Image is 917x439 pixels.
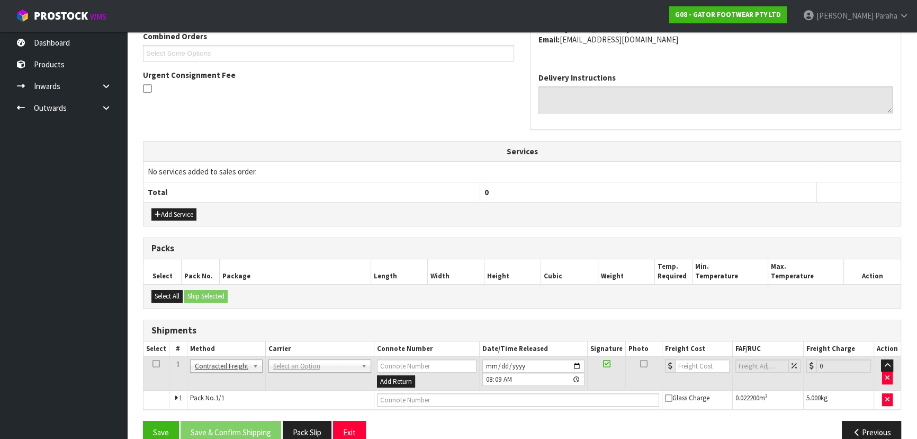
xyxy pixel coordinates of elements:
th: Signature [588,341,626,357]
th: Select [143,341,169,357]
span: [PERSON_NAME] [816,11,874,21]
sup: 3 [765,393,768,400]
th: Connote Number [374,341,479,357]
span: 1 [176,359,179,368]
th: Date/Time Released [479,341,587,357]
span: 0.022200 [735,393,759,402]
th: FAF/RUC [732,341,804,357]
button: Add Service [151,208,196,221]
th: Width [427,259,484,284]
td: m [732,391,804,410]
th: Carrier [265,341,374,357]
th: Total [143,182,480,202]
strong: email [538,34,560,45]
strong: phone [538,23,564,33]
span: Contracted Freight [195,360,248,373]
button: Select All [151,290,183,303]
th: # [169,341,187,357]
img: cube-alt.png [16,9,29,22]
th: Cubic [541,259,598,284]
span: Paraha [875,11,897,21]
th: Max. Temperature [768,259,844,284]
th: Action [844,259,901,284]
th: Select [143,259,182,284]
th: Pack No. [182,259,220,284]
th: Length [371,259,427,284]
th: Weight [598,259,654,284]
input: Freight Charge [816,359,871,373]
span: 5.000 [806,393,821,402]
span: ProStock [34,9,88,23]
h3: Shipments [151,326,893,336]
th: Services [143,142,901,162]
button: Add Return [377,375,415,388]
label: Urgent Consignment Fee [143,69,236,81]
span: Glass Charge [665,393,709,402]
span: Select an Option [273,360,357,373]
th: Min. Temperature [693,259,768,284]
address: [PHONE_NUMBER] [EMAIL_ADDRESS][DOMAIN_NAME] [538,23,893,46]
th: Freight Charge [804,341,874,357]
label: Combined Orders [143,31,207,42]
a: G08 - GATOR FOOTWEAR PTY LTD [669,6,787,23]
th: Method [187,341,265,357]
span: 1/1 [215,393,224,402]
input: Freight Adjustment [735,359,789,373]
label: Delivery Instructions [538,72,616,83]
th: Height [484,259,541,284]
th: Temp. Required [654,259,693,284]
td: No services added to sales order. [143,162,901,182]
th: Action [874,341,901,357]
input: Connote Number [377,359,477,373]
th: Photo [626,341,662,357]
td: kg [804,391,874,410]
input: Freight Cost [675,359,730,373]
strong: G08 - GATOR FOOTWEAR PTY LTD [675,10,781,19]
small: WMS [90,12,106,22]
th: Package [219,259,371,284]
th: Freight Cost [662,341,732,357]
span: 0 [484,187,489,197]
td: Pack No. [187,391,374,410]
span: 1 [179,393,182,402]
button: Ship Selected [184,290,228,303]
input: Connote Number [377,393,659,407]
h3: Packs [151,243,893,253]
